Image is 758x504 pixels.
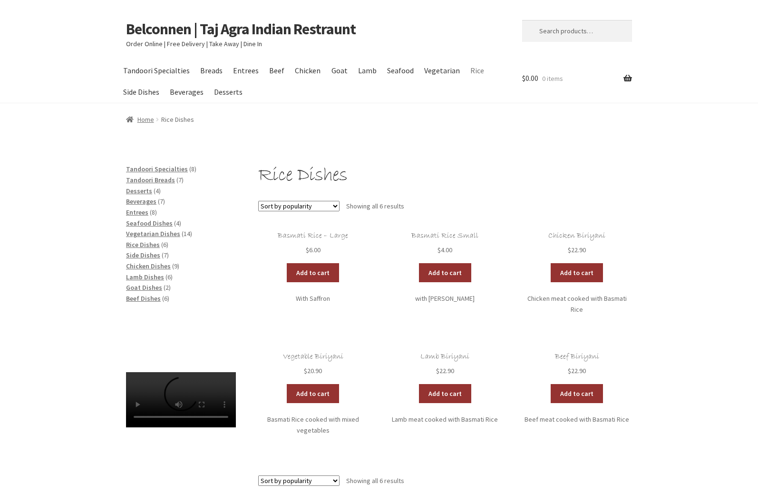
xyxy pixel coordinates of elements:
a: Belconnen | Taj Agra Indian Restraunt [126,20,356,39]
a: Lamb [353,60,381,81]
p: Chicken meat cooked with Basmati Rice [522,293,632,315]
select: Shop order [258,201,340,211]
a: Home [126,115,154,124]
bdi: 20.90 [304,366,322,375]
a: Beverages [165,81,208,103]
p: With Saffron [258,293,368,304]
h2: Chicken Biriyani [522,231,632,240]
a: Add to cart: “Beef Biriyani” [551,384,603,403]
h2: Basmati Rice – Large [258,231,368,240]
span: 7 [160,197,163,206]
span: $ [522,73,525,83]
span: 8 [152,208,155,217]
bdi: 6.00 [306,246,321,254]
span: 9 [174,262,177,270]
a: Side Dishes [118,81,164,103]
span: 0 items [542,74,563,83]
p: Order Online | Free Delivery | Take Away | Dine In [126,39,500,49]
a: Seafood Dishes [126,219,173,227]
a: Basmati Rice Small $4.00 [390,231,500,256]
a: Goat [327,60,352,81]
span: 6 [164,294,167,303]
a: Beef Dishes [126,294,161,303]
a: Lamb Biriyani $22.90 [390,352,500,376]
a: Chicken Biriyani $22.90 [522,231,632,256]
span: $ [568,366,571,375]
span: $ [436,366,439,375]
a: Vegetable Biriyani $20.90 [258,352,368,376]
h2: Basmati Rice Small [390,231,500,240]
a: Beverages [126,197,156,206]
span: 7 [178,176,182,184]
a: Entrees [126,208,148,217]
a: Add to cart: “Vegetable Biriyani” [287,384,339,403]
bdi: 4.00 [437,246,452,254]
h2: Vegetable Biriyani [258,352,368,361]
a: Basmati Rice – Large $6.00 [258,231,368,256]
input: Search products… [522,20,632,42]
a: Add to cart: “Chicken Biriyani” [551,263,603,282]
a: Tandoori Breads [126,176,175,184]
a: Add to cart: “Lamb Biriyani” [419,384,471,403]
h2: Lamb Biriyani [390,352,500,361]
a: Beef [265,60,289,81]
nav: Primary Navigation [126,60,500,103]
bdi: 22.90 [436,366,454,375]
h1: Rice Dishes [258,164,632,188]
a: Add to cart: “Basmati Rice - Large” [287,263,339,282]
p: Showing all 6 results [346,199,404,214]
a: Desserts [209,81,247,103]
a: Desserts [126,187,152,195]
bdi: 22.90 [568,246,586,254]
span: $ [304,366,307,375]
p: Beef meat cooked with Basmati Rice [522,414,632,425]
p: with [PERSON_NAME] [390,293,500,304]
span: 4 [176,219,179,227]
span: $ [437,246,441,254]
h2: Beef Biriyani [522,352,632,361]
span: $ [568,246,571,254]
a: Entrees [228,60,263,81]
a: Seafood [382,60,418,81]
span: 8 [191,165,194,173]
span: / [154,114,161,125]
span: $ [306,246,309,254]
span: 14 [184,229,190,238]
a: Lamb Dishes [126,273,164,281]
a: Vegetarian Dishes [126,229,180,238]
a: Rice Dishes [126,240,160,249]
a: Tandoori Specialties [126,165,188,173]
a: Chicken Dishes [126,262,171,270]
a: Side Dishes [126,251,160,259]
a: Rice [466,60,489,81]
a: $0.00 0 items [522,60,632,97]
p: Basmati Rice cooked with mixed vegetables [258,414,368,435]
span: 6 [163,240,166,249]
a: Chicken [291,60,325,81]
a: Breads [195,60,227,81]
span: 7 [164,251,167,259]
a: Add to cart: “Basmati Rice Small” [419,263,471,282]
a: Tandoori Specialties [118,60,194,81]
p: Lamb meat cooked with Basmati Rice [390,414,500,425]
select: Shop order [258,475,340,486]
a: Beef Biriyani $22.90 [522,352,632,376]
span: 4 [155,187,159,195]
span: 2 [165,283,169,292]
p: Showing all 6 results [346,473,404,488]
bdi: 22.90 [568,366,586,375]
nav: breadcrumbs [126,114,632,125]
span: Goat Dishes [126,283,162,292]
